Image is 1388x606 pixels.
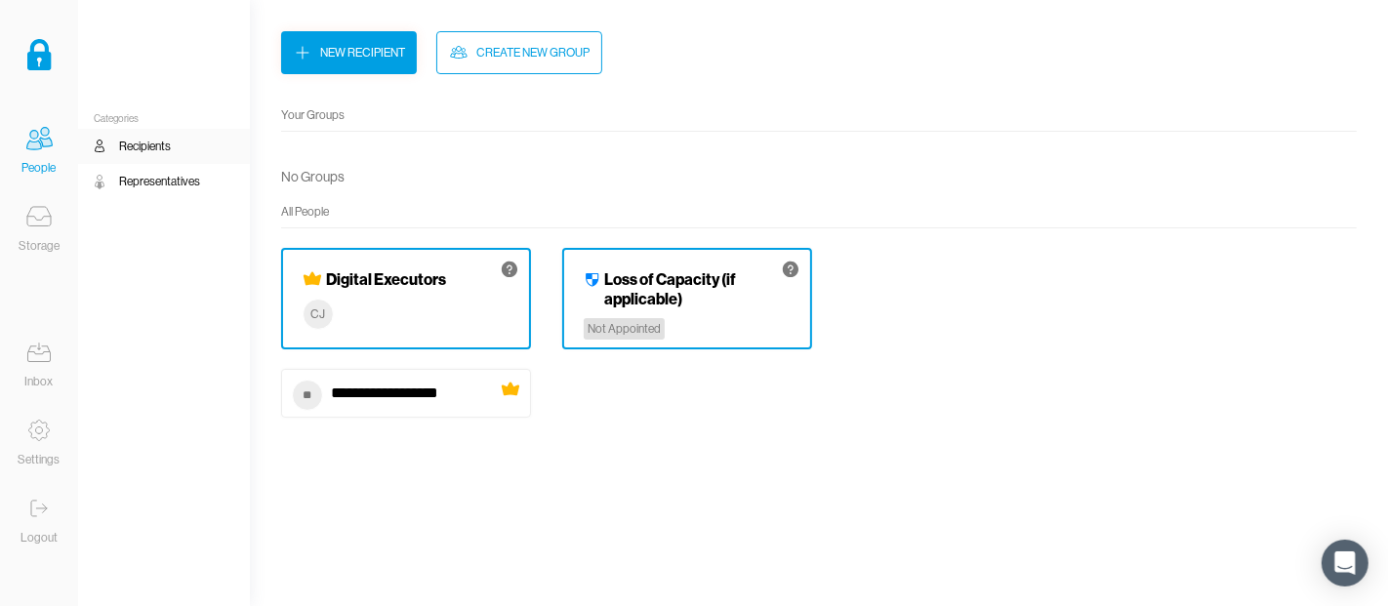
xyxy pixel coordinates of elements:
div: Recipients [119,137,171,156]
div: New Recipient [320,43,405,62]
button: New Recipient [281,31,417,74]
div: All People [281,202,1357,222]
div: Your Groups [281,105,1357,125]
div: People [22,158,57,178]
a: Representatives [78,164,250,199]
a: Recipients [78,129,250,164]
div: Inbox [25,372,54,391]
div: Representatives [119,172,200,191]
div: Open Intercom Messenger [1322,540,1368,586]
div: Storage [19,236,60,256]
div: Logout [20,528,58,547]
div: Settings [19,450,61,469]
h4: Digital Executors [326,269,446,289]
div: Not Appointed [584,318,665,340]
div: Create New Group [476,43,590,62]
div: CJ [303,299,334,330]
div: No Groups [281,163,345,190]
button: Create New Group [436,31,602,74]
div: Categories [78,113,250,125]
h4: Loss of Capacity (if applicable) [605,269,791,308]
